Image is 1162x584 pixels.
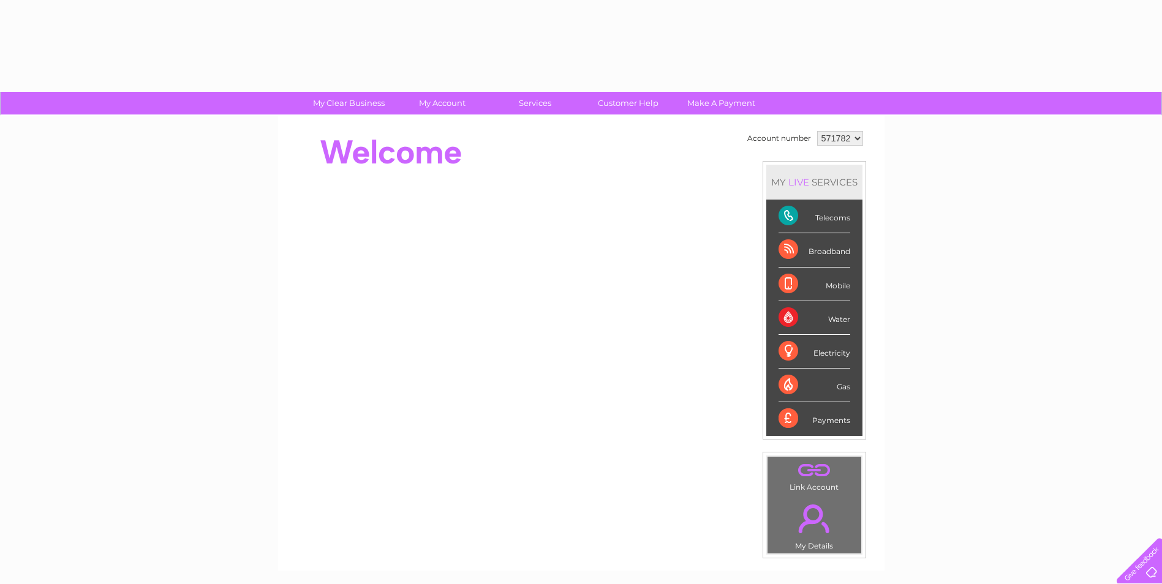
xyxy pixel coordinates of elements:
a: . [771,460,858,481]
div: MY SERVICES [766,165,862,200]
div: Telecoms [779,200,850,233]
td: My Details [767,494,862,554]
div: Broadband [779,233,850,267]
td: Account number [744,128,814,149]
div: Gas [779,369,850,402]
div: LIVE [786,176,812,188]
td: Link Account [767,456,862,495]
a: Services [485,92,586,114]
div: Water [779,301,850,335]
a: Make A Payment [671,92,772,114]
div: Electricity [779,335,850,369]
div: Mobile [779,268,850,301]
a: My Clear Business [298,92,399,114]
div: Payments [779,402,850,435]
a: My Account [391,92,492,114]
a: . [771,497,858,540]
a: Customer Help [578,92,679,114]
